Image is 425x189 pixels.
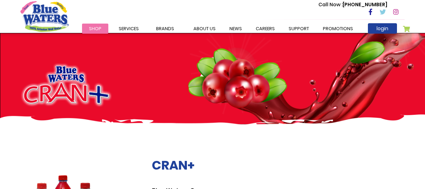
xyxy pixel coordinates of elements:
a: about us [187,24,223,34]
a: login [368,23,397,34]
span: Call Now : [318,1,343,8]
a: careers [249,24,282,34]
a: store logo [20,1,69,32]
a: support [282,24,316,34]
h2: CRAN+ [152,158,405,173]
a: Promotions [316,24,360,34]
span: Services [119,25,139,32]
a: News [223,24,249,34]
span: Brands [156,25,174,32]
span: Shop [89,25,101,32]
p: [PHONE_NUMBER] [318,1,387,8]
